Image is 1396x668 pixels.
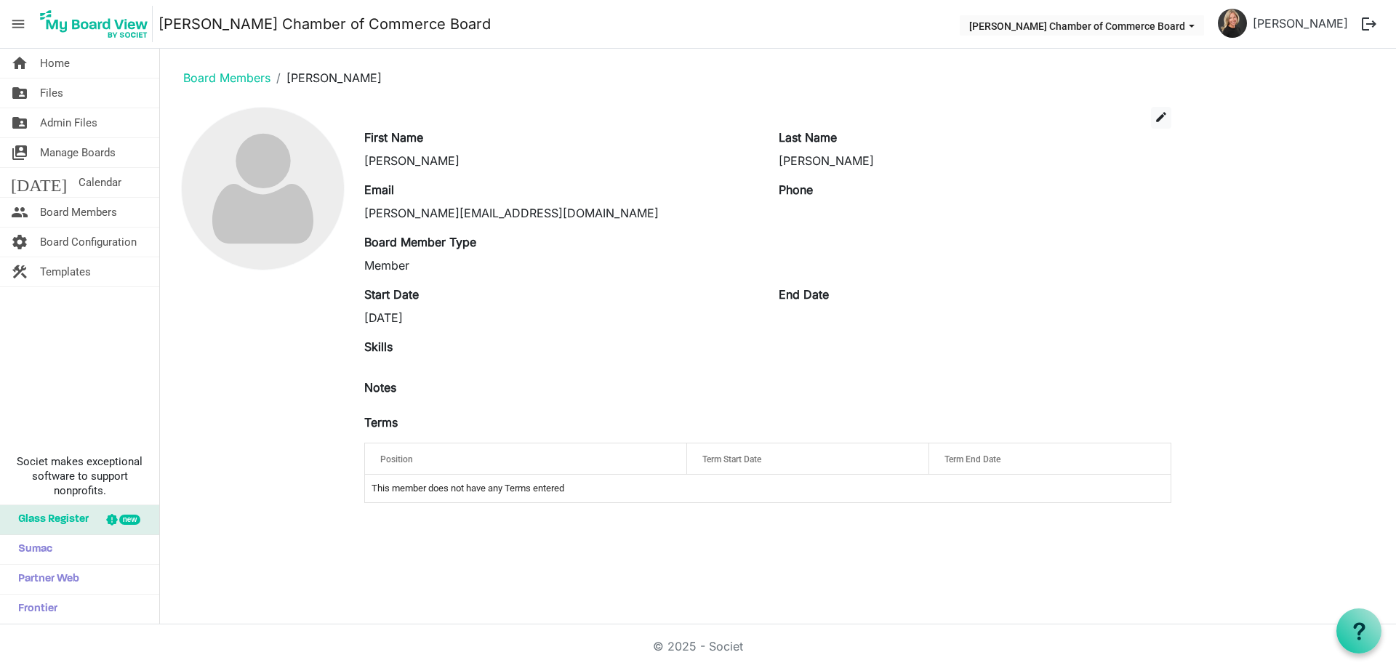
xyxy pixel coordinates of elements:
[1155,110,1168,124] span: edit
[779,129,837,146] label: Last Name
[40,228,137,257] span: Board Configuration
[364,204,757,222] div: [PERSON_NAME][EMAIL_ADDRESS][DOMAIN_NAME]
[11,505,89,534] span: Glass Register
[779,181,813,198] label: Phone
[364,309,757,326] div: [DATE]
[1151,107,1171,129] button: edit
[944,454,1000,464] span: Term End Date
[11,138,28,167] span: switch_account
[11,79,28,108] span: folder_shared
[653,639,743,653] a: © 2025 - Societ
[183,71,270,85] a: Board Members
[1354,9,1384,39] button: logout
[4,10,32,38] span: menu
[1218,9,1247,38] img: WfgB7xUU-pTpzysiyPuerDZWO0TSVYBtnLUbeh_pkJavvnlQxF0dDtG7PE52sL_hrjAiP074YdltlFNJKtt8bw_thumb.png
[364,257,757,274] div: Member
[40,138,116,167] span: Manage Boards
[364,181,394,198] label: Email
[79,168,121,197] span: Calendar
[270,69,382,86] li: [PERSON_NAME]
[364,338,393,355] label: Skills
[779,286,829,303] label: End Date
[1247,9,1354,38] a: [PERSON_NAME]
[779,152,1171,169] div: [PERSON_NAME]
[11,257,28,286] span: construction
[11,565,79,594] span: Partner Web
[364,152,757,169] div: [PERSON_NAME]
[960,15,1204,36] button: Sherman Chamber of Commerce Board dropdownbutton
[702,454,761,464] span: Term Start Date
[11,228,28,257] span: settings
[36,6,159,42] a: My Board View Logo
[119,515,140,525] div: new
[182,108,344,270] img: no-profile-picture.svg
[40,79,63,108] span: Files
[364,286,419,303] label: Start Date
[364,129,423,146] label: First Name
[11,535,52,564] span: Sumac
[40,257,91,286] span: Templates
[11,108,28,137] span: folder_shared
[40,108,97,137] span: Admin Files
[36,6,153,42] img: My Board View Logo
[11,168,67,197] span: [DATE]
[159,9,491,39] a: [PERSON_NAME] Chamber of Commerce Board
[40,198,117,227] span: Board Members
[364,379,396,396] label: Notes
[364,233,476,251] label: Board Member Type
[365,475,1171,502] td: This member does not have any Terms entered
[11,198,28,227] span: people
[7,454,153,498] span: Societ makes exceptional software to support nonprofits.
[11,595,57,624] span: Frontier
[40,49,70,78] span: Home
[11,49,28,78] span: home
[364,414,398,431] label: Terms
[380,454,413,464] span: Position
